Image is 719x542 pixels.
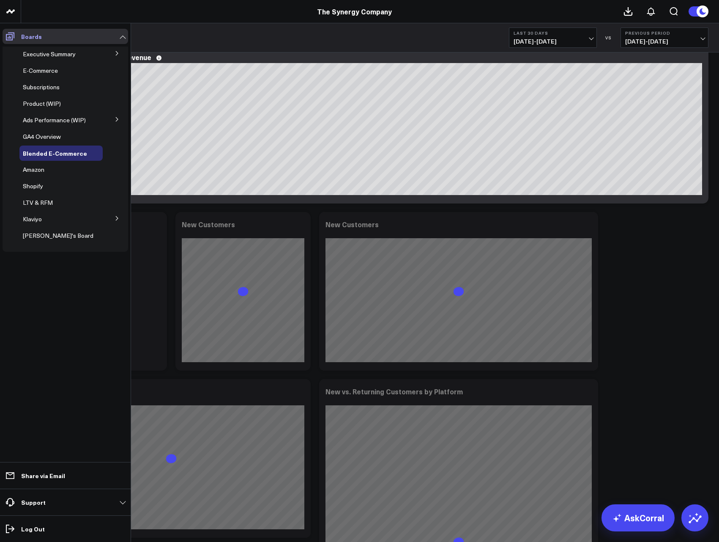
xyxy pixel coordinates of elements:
a: Klaviyo [23,216,42,223]
span: Subscriptions [23,83,60,91]
a: Blended E-Commerce [23,150,87,157]
span: [PERSON_NAME]'s Board [23,231,93,239]
span: [DATE] - [DATE] [625,38,704,45]
span: GA4 Overview [23,132,61,140]
a: Executive Summary [23,51,76,58]
a: The Synergy Company [317,7,392,16]
span: LTV & RFM [23,198,53,206]
div: New vs. Returning Customers by Platform [325,388,463,395]
span: Shopify [23,182,43,190]
p: Boards [21,33,42,40]
div: VS [601,35,616,40]
b: Previous Period [625,30,704,36]
span: Amazon [23,165,44,173]
a: Shopify [23,183,43,190]
a: Log Out [3,521,128,536]
div: New Customers [182,220,235,228]
span: Executive Summary [23,50,76,58]
a: Subscriptions [23,84,60,91]
a: GA4 Overview [23,133,61,140]
a: E-Commerce [23,67,58,74]
a: Product (WIP) [23,100,61,107]
a: [PERSON_NAME]'s Board [23,232,93,239]
span: Product (WIP) [23,99,61,107]
span: [DATE] - [DATE] [514,38,592,45]
span: Ads Performance (WIP) [23,116,86,124]
p: Log Out [21,525,45,532]
span: E-Commerce [23,66,58,74]
a: Amazon [23,166,44,173]
p: Support [21,499,46,506]
button: Last 30 Days[DATE]-[DATE] [509,28,597,48]
button: Previous Period[DATE]-[DATE] [621,28,708,48]
a: LTV & RFM [23,199,53,206]
a: AskCorral [601,504,675,531]
span: Klaviyo [23,215,42,223]
b: Last 30 Days [514,30,592,36]
a: Ads Performance (WIP) [23,117,86,124]
p: Share via Email [21,472,65,479]
span: Blended E-Commerce [23,149,87,157]
div: New Customers [325,220,379,228]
